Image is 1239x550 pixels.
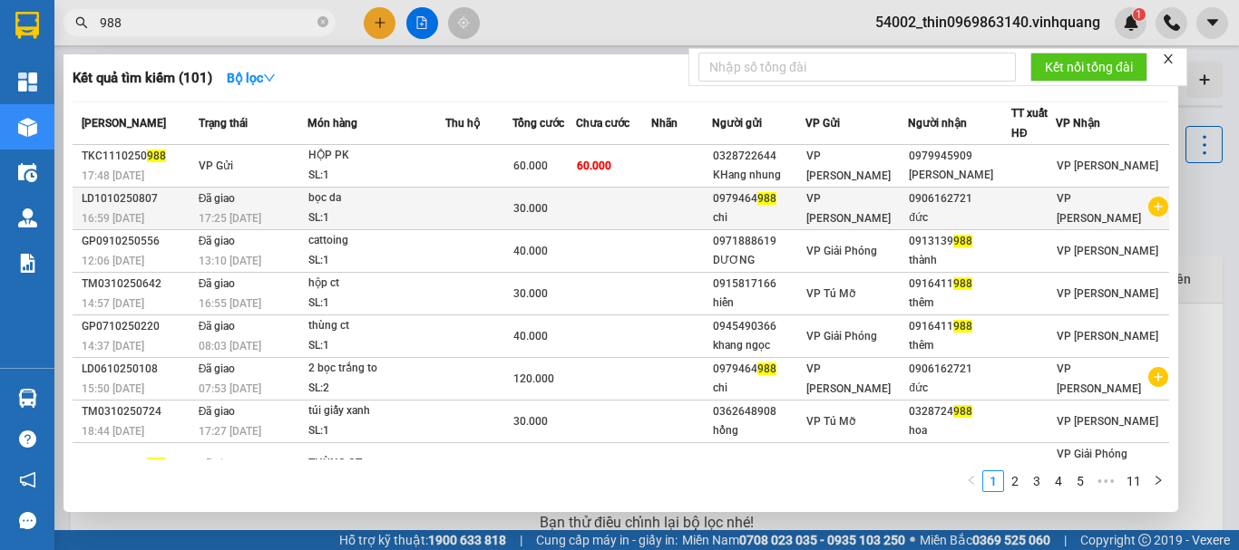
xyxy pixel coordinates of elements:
[82,169,144,182] span: 17:48 [DATE]
[199,458,236,470] span: Đã giao
[1153,475,1164,486] span: right
[199,277,236,290] span: Đã giao
[909,336,1010,355] div: thêm
[227,71,276,85] strong: Bộ lọc
[805,117,840,130] span: VP Gửi
[1162,53,1175,65] span: close
[1148,367,1168,387] span: plus-circle
[308,379,444,399] div: SL: 2
[199,235,236,247] span: Đã giao
[806,287,855,300] span: VP Tú Mỡ
[1057,192,1141,225] span: VP [PERSON_NAME]
[308,166,444,186] div: SL: 1
[317,16,328,27] span: close-circle
[712,117,762,130] span: Người gửi
[445,117,480,130] span: Thu hộ
[73,69,212,88] h3: Kết quả tìm kiếm ( 101 )
[18,72,37,92] img: dashboard-icon
[806,415,855,428] span: VP Tú Mỡ
[82,455,193,474] div: LHP0510250
[908,117,967,130] span: Người nhận
[1120,470,1147,492] li: 11
[909,208,1010,227] div: đức
[713,232,805,251] div: 0971888619
[308,421,444,441] div: SL: 1
[961,470,982,492] button: left
[199,117,248,130] span: Trạng thái
[576,117,629,130] span: Chưa cước
[82,317,193,336] div: GP0710250220
[82,425,144,438] span: 18:44 [DATE]
[1057,415,1158,428] span: VP [PERSON_NAME]
[1027,471,1047,491] a: 3
[263,72,276,84] span: down
[909,421,1010,440] div: hoa
[1049,471,1068,491] a: 4
[806,458,891,490] span: VP [PERSON_NAME]
[19,430,36,448] span: question-circle
[82,360,193,379] div: LD0610250108
[713,455,805,474] div: 0904809456
[19,512,36,529] span: message
[1048,470,1069,492] li: 4
[713,251,805,270] div: DƯƠNG
[909,275,1010,294] div: 0916411
[806,150,891,182] span: VP [PERSON_NAME]
[75,16,88,29] span: search
[953,235,972,247] span: 988
[982,470,1004,492] li: 1
[308,251,444,271] div: SL: 1
[1091,470,1120,492] span: •••
[1057,287,1158,300] span: VP [PERSON_NAME]
[82,189,193,208] div: LD1010250807
[82,340,144,352] span: 14:37 [DATE]
[1148,197,1168,217] span: plus-circle
[308,188,444,208] div: bọc da
[199,382,261,395] span: 07:53 [DATE]
[953,405,972,418] span: 988
[18,208,37,227] img: warehouse-icon
[757,192,776,205] span: 988
[513,287,548,300] span: 30.000
[513,330,548,343] span: 40.000
[966,475,977,486] span: left
[651,117,678,130] span: Nhãn
[199,255,261,267] span: 13:10 [DATE]
[199,159,233,172] span: VP Gửi
[713,166,805,185] div: KHang nhung
[199,362,236,375] span: Đã giao
[82,117,166,130] span: [PERSON_NAME]
[713,189,805,208] div: 0979464
[713,317,805,336] div: 0945490366
[18,163,37,182] img: warehouse-icon
[513,245,548,257] span: 40.000
[806,362,891,395] span: VP [PERSON_NAME]
[82,255,144,267] span: 12:06 [DATE]
[806,192,891,225] span: VP [PERSON_NAME]
[308,454,444,474] div: THÙNG CT
[513,202,548,215] span: 30.000
[1057,362,1141,395] span: VP [PERSON_NAME]
[909,317,1010,336] div: 0916411
[757,362,776,375] span: 988
[82,275,193,294] div: TM0310250642
[806,330,877,343] span: VP Giải Phóng
[909,189,1010,208] div: 0906162721
[82,147,193,166] div: TKC1110250
[909,147,1010,166] div: 0979945909
[308,208,444,228] div: SL: 1
[82,402,193,421] div: TM0310250724
[713,147,805,166] div: 0328722644
[308,316,444,336] div: thùng ct
[147,150,166,162] span: 988
[953,277,972,290] span: 988
[82,232,193,251] div: GP0910250556
[1147,470,1169,492] li: Next Page
[82,297,144,310] span: 14:57 [DATE]
[1091,470,1120,492] li: Next 5 Pages
[909,360,1010,379] div: 0906162721
[147,458,166,470] span: 988
[1069,470,1091,492] li: 5
[909,402,1010,421] div: 0328724
[199,297,261,310] span: 16:55 [DATE]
